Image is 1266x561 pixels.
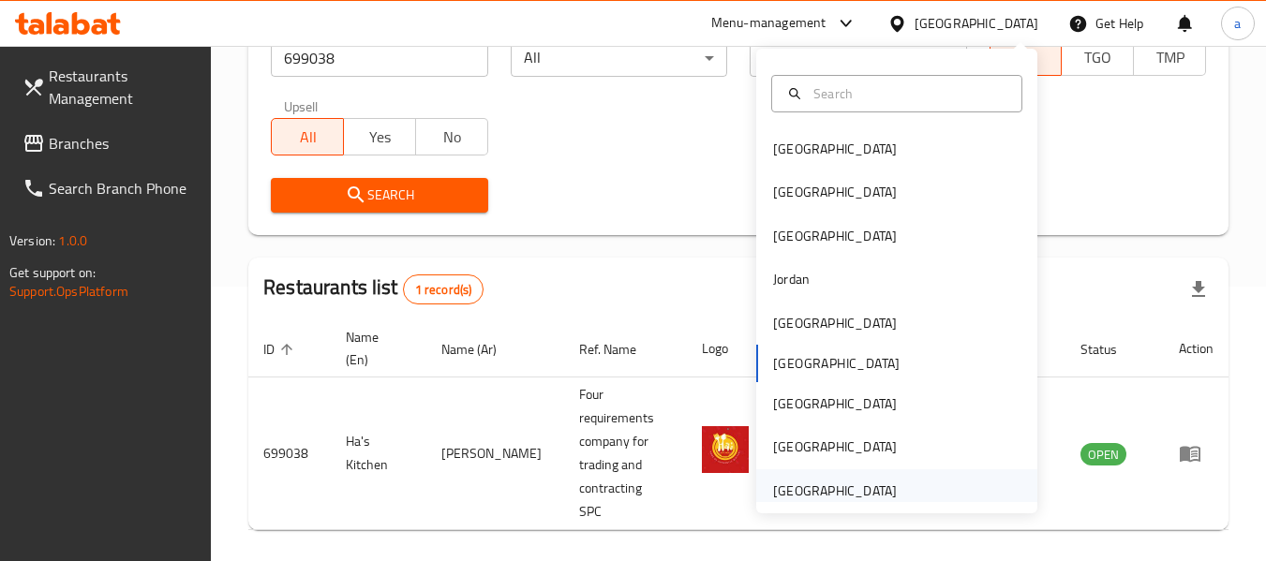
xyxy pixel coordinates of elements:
[415,118,488,155] button: No
[49,65,197,110] span: Restaurants Management
[286,184,472,207] span: Search
[271,39,487,77] input: Search for restaurant name or ID..
[773,182,897,202] div: [GEOGRAPHIC_DATA]
[1080,444,1126,465] span: OPEN
[1176,267,1221,312] div: Export file
[7,53,212,121] a: Restaurants Management
[351,124,409,151] span: Yes
[1141,44,1199,71] span: TMP
[773,393,897,414] div: [GEOGRAPHIC_DATA]
[915,13,1038,34] div: [GEOGRAPHIC_DATA]
[271,118,344,155] button: All
[441,338,521,361] span: Name (Ar)
[579,338,661,361] span: Ref. Name
[426,377,564,530] td: [PERSON_NAME]
[711,12,827,35] div: Menu-management
[248,377,331,530] td: 699038
[773,226,897,246] div: [GEOGRAPHIC_DATA]
[279,124,336,151] span: All
[773,269,810,289] div: Jordan
[1234,13,1241,34] span: a
[346,326,404,371] span: Name (En)
[7,166,212,211] a: Search Branch Phone
[331,377,426,530] td: Ha's Kitchen
[9,229,55,253] span: Version:
[404,281,484,299] span: 1 record(s)
[1164,320,1229,377] th: Action
[1179,442,1214,465] div: Menu
[58,229,87,253] span: 1.0.0
[1080,443,1126,465] div: OPEN
[687,320,771,377] th: Logo
[271,178,487,213] button: Search
[424,124,481,151] span: No
[773,139,897,159] div: [GEOGRAPHIC_DATA]
[9,260,96,285] span: Get support on:
[248,320,1229,530] table: enhanced table
[511,39,727,77] div: All
[773,480,897,501] div: [GEOGRAPHIC_DATA]
[564,377,687,530] td: Four requirements company for trading and contracting SPC
[284,99,319,112] label: Upsell
[9,279,128,303] a: Support.OpsPlatform
[773,436,897,457] div: [GEOGRAPHIC_DATA]
[403,274,484,304] div: Total records count
[773,313,897,333] div: [GEOGRAPHIC_DATA]
[49,177,197,199] span: Search Branch Phone
[1061,38,1134,76] button: TGO
[49,132,197,155] span: Branches
[806,83,1010,104] input: Search
[1133,38,1206,76] button: TMP
[263,273,484,304] h2: Restaurants list
[702,426,749,473] img: Ha's Kitchen
[1080,338,1141,361] span: Status
[343,118,416,155] button: Yes
[263,338,299,361] span: ID
[7,121,212,166] a: Branches
[750,39,966,77] div: All
[1069,44,1126,71] span: TGO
